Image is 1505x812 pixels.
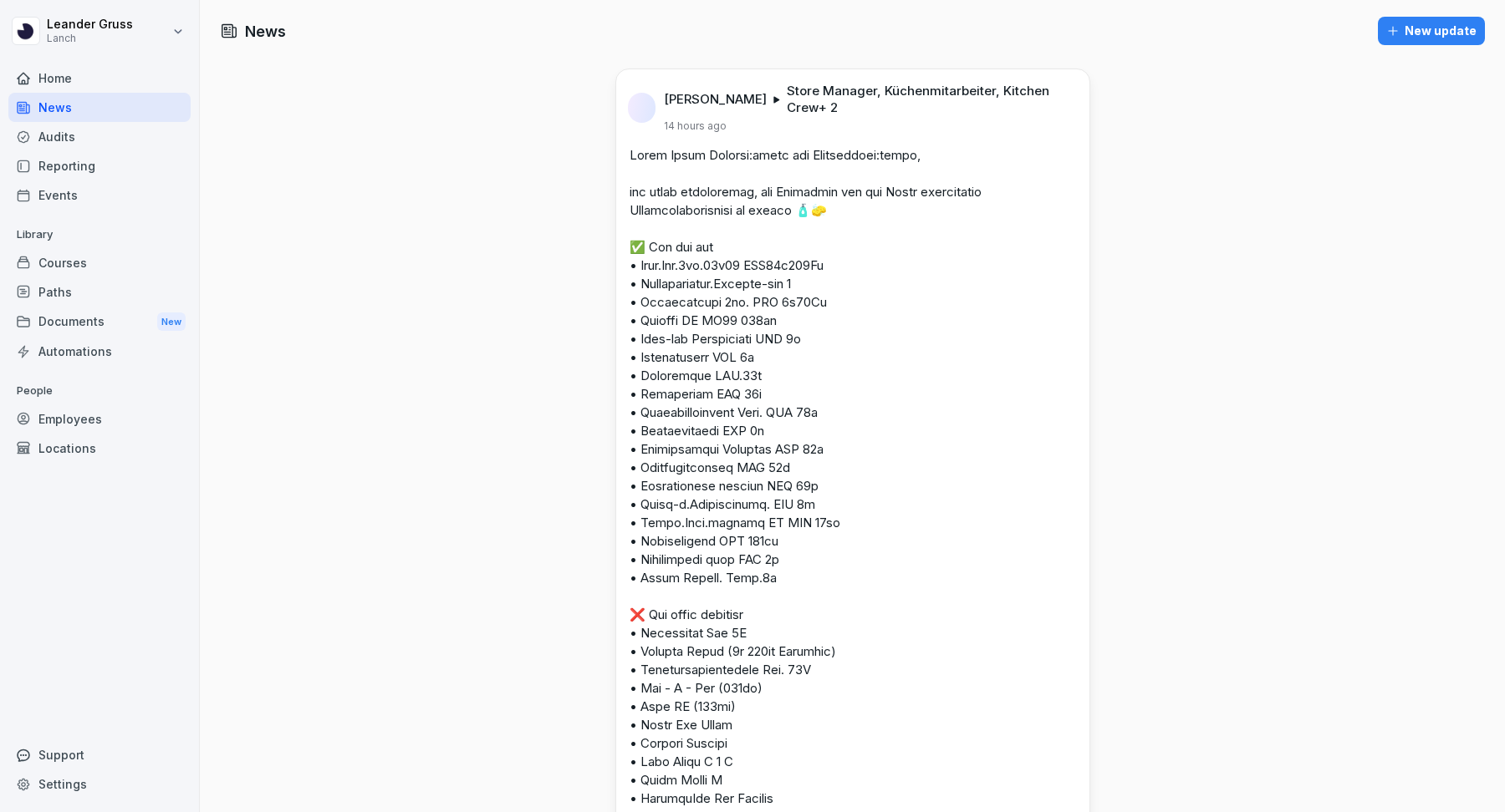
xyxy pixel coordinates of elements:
[787,83,1069,116] p: Store Manager, Küchenmitarbeiter, Kitchen Crew + 2
[47,33,133,44] p: Lanch
[47,18,133,32] p: Leander Gruss
[8,277,191,307] a: Paths
[8,93,191,122] a: News
[8,151,191,180] a: Reporting
[8,248,191,277] a: Courses
[8,740,191,769] div: Support
[245,20,286,43] h1: News
[8,63,191,93] a: Home
[8,378,191,404] p: People
[8,122,191,151] a: Audits
[8,180,191,210] a: Events
[8,337,191,366] a: Automations
[1386,22,1477,40] div: New update
[8,434,191,463] a: Locations
[8,404,191,434] a: Employees
[628,93,656,123] img: t11hid2jppelx39d7ll7vo2q.png
[8,307,191,337] div: Documents
[8,769,191,799] a: Settings
[8,307,191,337] a: DocumentsNew
[664,119,727,133] p: 14 hours ago
[8,221,191,248] p: Library
[664,91,767,108] p: [PERSON_NAME]
[157,312,186,332] div: New
[1378,17,1485,45] button: New update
